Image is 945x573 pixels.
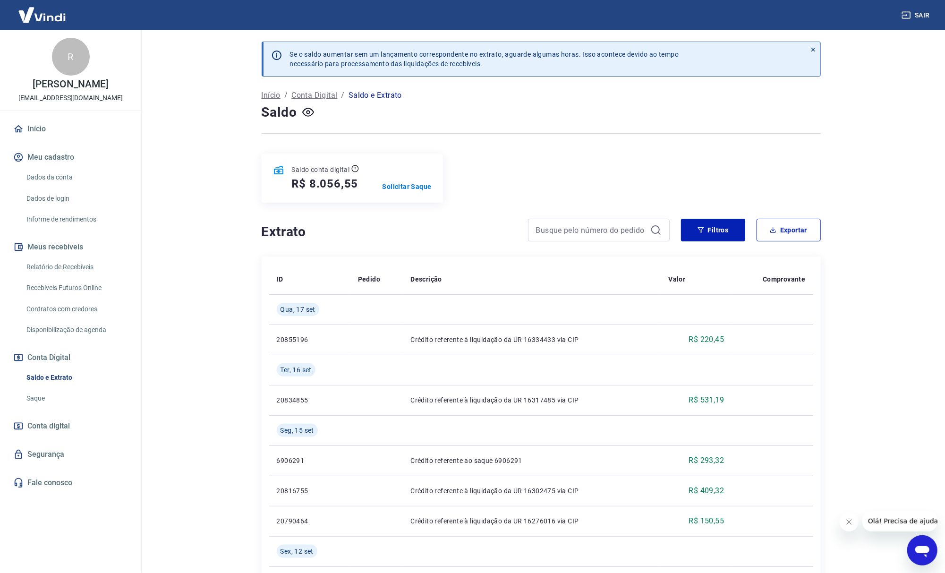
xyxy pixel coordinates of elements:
[668,274,685,284] p: Valor
[536,223,647,237] input: Busque pelo número do pedido
[23,278,130,298] a: Recebíveis Futuros Online
[840,513,859,531] iframe: Fechar mensagem
[763,274,805,284] p: Comprovante
[292,165,350,174] p: Saldo conta digital
[262,90,281,101] a: Início
[410,395,653,405] p: Crédito referente à liquidação da UR 16317485 via CIP
[277,395,343,405] p: 20834855
[277,274,283,284] p: ID
[410,456,653,465] p: Crédito referente ao saque 6906291
[689,394,724,406] p: R$ 531,19
[6,7,79,14] span: Olá! Precisa de ajuda?
[18,93,123,103] p: [EMAIL_ADDRESS][DOMAIN_NAME]
[281,365,312,375] span: Ter, 16 set
[358,274,380,284] p: Pedido
[11,472,130,493] a: Fale conosco
[290,50,679,68] p: Se o saldo aumentar sem um lançamento correspondente no extrato, aguarde algumas horas. Isso acon...
[23,368,130,387] a: Saldo e Extrato
[11,416,130,436] a: Conta digital
[410,335,653,344] p: Crédito referente à liquidação da UR 16334433 via CIP
[11,119,130,139] a: Início
[262,222,517,241] h4: Extrato
[757,219,821,241] button: Exportar
[410,486,653,496] p: Crédito referente à liquidação da UR 16302475 via CIP
[284,90,288,101] p: /
[291,90,337,101] a: Conta Digital
[281,547,314,556] span: Sex, 12 set
[23,320,130,340] a: Disponibilização de agenda
[292,176,358,191] h5: R$ 8.056,55
[349,90,402,101] p: Saldo e Extrato
[383,182,432,191] a: Solicitar Saque
[689,334,724,345] p: R$ 220,45
[281,305,315,314] span: Qua, 17 set
[341,90,345,101] p: /
[23,257,130,277] a: Relatório de Recebíveis
[11,0,73,29] img: Vindi
[11,237,130,257] button: Meus recebíveis
[862,511,937,531] iframe: Mensagem da empresa
[262,103,297,122] h4: Saldo
[900,7,934,24] button: Sair
[277,335,343,344] p: 20855196
[11,147,130,168] button: Meu cadastro
[681,219,745,241] button: Filtros
[410,274,442,284] p: Descrição
[23,389,130,408] a: Saque
[23,189,130,208] a: Dados de login
[11,347,130,368] button: Conta Digital
[277,516,343,526] p: 20790464
[277,486,343,496] p: 20816755
[277,456,343,465] p: 6906291
[907,535,937,565] iframe: Botão para abrir a janela de mensagens
[689,485,724,496] p: R$ 409,32
[23,210,130,229] a: Informe de rendimentos
[23,168,130,187] a: Dados da conta
[27,419,70,433] span: Conta digital
[11,444,130,465] a: Segurança
[689,455,724,466] p: R$ 293,32
[52,38,90,76] div: R
[281,426,314,435] span: Seg, 15 set
[689,515,724,527] p: R$ 150,55
[23,299,130,319] a: Contratos com credores
[33,79,108,89] p: [PERSON_NAME]
[410,516,653,526] p: Crédito referente à liquidação da UR 16276016 via CIP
